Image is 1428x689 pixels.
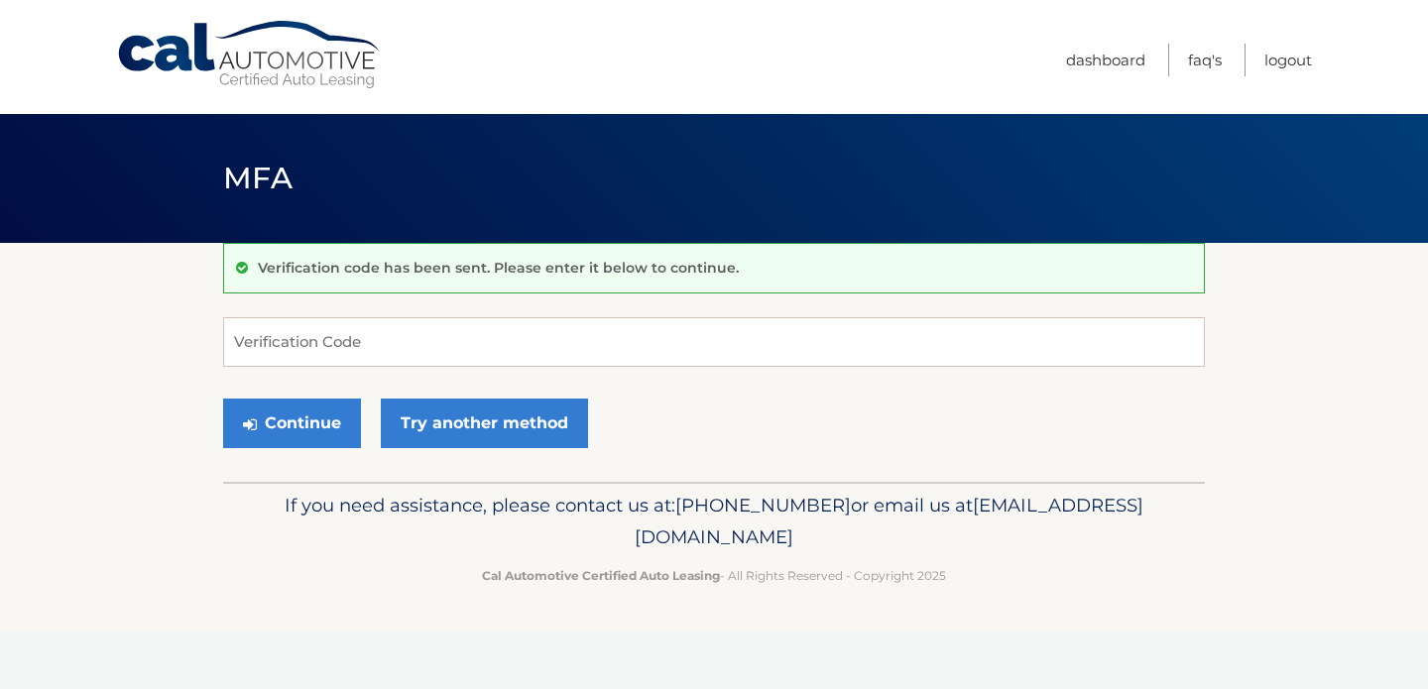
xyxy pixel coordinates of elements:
a: Dashboard [1066,44,1145,76]
span: MFA [223,160,293,196]
a: Cal Automotive [116,20,384,90]
a: Logout [1264,44,1312,76]
button: Continue [223,399,361,448]
p: If you need assistance, please contact us at: or email us at [236,490,1192,553]
span: [PHONE_NUMBER] [675,494,851,517]
input: Verification Code [223,317,1205,367]
p: Verification code has been sent. Please enter it below to continue. [258,259,739,277]
strong: Cal Automotive Certified Auto Leasing [482,568,720,583]
span: [EMAIL_ADDRESS][DOMAIN_NAME] [635,494,1143,548]
a: Try another method [381,399,588,448]
a: FAQ's [1188,44,1222,76]
p: - All Rights Reserved - Copyright 2025 [236,565,1192,586]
